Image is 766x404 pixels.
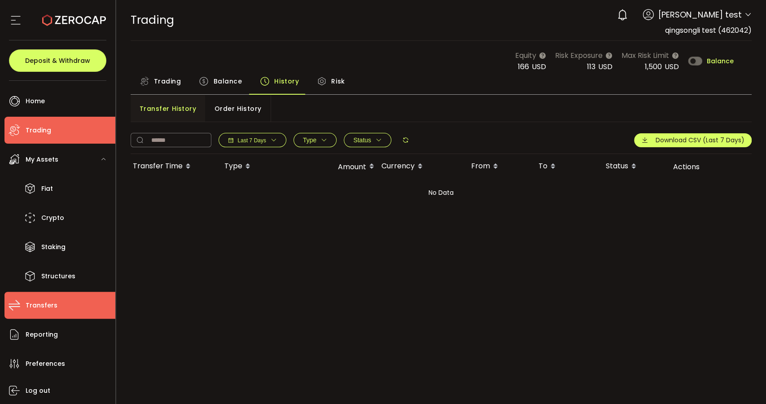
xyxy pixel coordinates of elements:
[131,179,752,206] div: No Data
[293,133,337,147] button: Type
[665,61,679,72] span: USD
[9,49,106,72] button: Deposit & Withdraw
[331,72,345,90] span: Risk
[656,136,744,145] span: Download CSV (Last 7 Days)
[707,58,734,64] span: Balance
[131,159,222,174] div: Transfer Time
[622,50,669,61] span: Max Risk Limit
[26,299,57,312] span: Transfers
[469,159,536,174] div: From
[26,95,45,108] span: Home
[26,357,65,370] span: Preferences
[214,100,261,118] span: Order History
[604,159,671,174] div: Status
[26,328,58,341] span: Reporting
[353,136,371,144] span: Status
[515,50,536,61] span: Equity
[219,133,286,147] button: Last 7 Days
[41,241,66,254] span: Staking
[274,72,299,90] span: History
[41,270,75,283] span: Structures
[555,50,603,61] span: Risk Exposure
[131,12,174,28] span: Trading
[598,61,613,72] span: USD
[25,57,90,64] span: Deposit & Withdraw
[645,61,662,72] span: 1,500
[379,159,469,174] div: Currency
[238,137,266,144] span: Last 7 Days
[26,153,58,166] span: My Assets
[26,384,50,397] span: Log out
[536,159,604,174] div: To
[41,182,53,195] span: Fiat
[658,9,742,21] span: [PERSON_NAME] test
[41,211,64,224] span: Crypto
[213,72,242,90] span: Balance
[587,61,595,72] span: 113
[154,72,181,90] span: Trading
[532,61,546,72] span: USD
[289,159,379,174] div: Amount
[671,162,752,172] div: Actions
[665,25,752,35] span: qingsongli test (462042)
[222,159,289,174] div: Type
[140,100,197,118] span: Transfer History
[26,124,51,137] span: Trading
[344,133,391,147] button: Status
[303,136,316,144] span: Type
[721,361,766,404] iframe: Chat Widget
[518,61,529,72] span: 166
